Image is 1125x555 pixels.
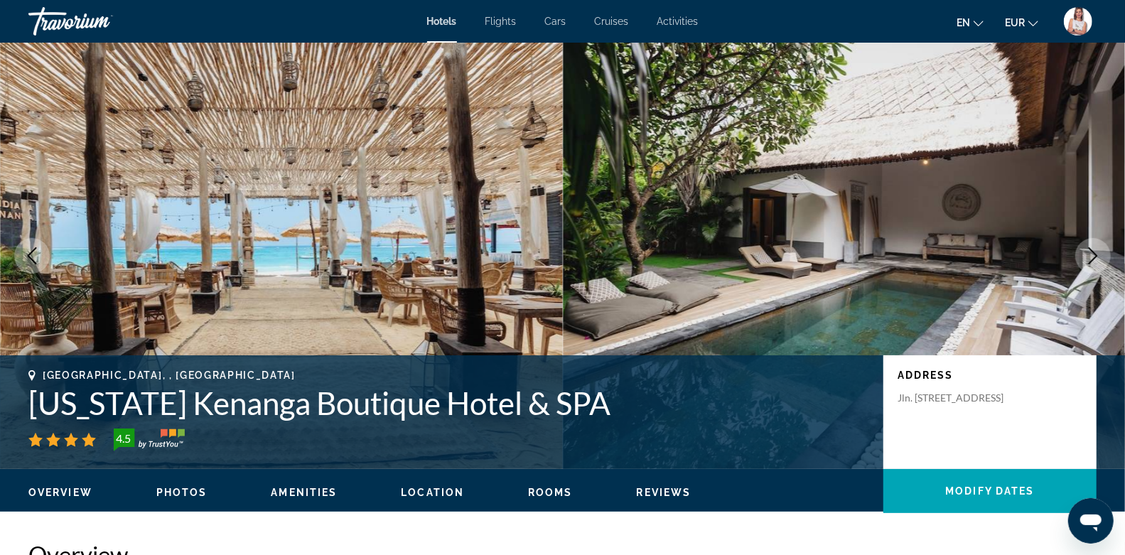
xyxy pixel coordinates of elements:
[156,486,208,499] button: Photos
[595,16,629,27] a: Cruises
[28,486,92,499] button: Overview
[545,16,566,27] a: Cars
[114,429,185,451] img: TrustYou guest rating badge
[401,487,464,498] span: Location
[528,487,573,498] span: Rooms
[883,469,1097,513] button: Modify Dates
[1068,498,1114,544] iframe: Button to launch messaging window
[14,238,50,274] button: Previous image
[637,487,691,498] span: Reviews
[1064,7,1092,36] img: User image
[898,392,1011,404] p: Jln. [STREET_ADDRESS]
[28,3,171,40] a: Travorium
[401,486,464,499] button: Location
[109,430,138,447] div: 4.5
[271,486,337,499] button: Amenities
[28,384,869,421] h1: [US_STATE] Kenanga Boutique Hotel & SPA
[957,17,970,28] span: en
[637,486,691,499] button: Reviews
[957,12,984,33] button: Change language
[271,487,337,498] span: Amenities
[898,370,1082,381] p: Address
[427,16,457,27] a: Hotels
[156,487,208,498] span: Photos
[43,370,296,381] span: [GEOGRAPHIC_DATA], , [GEOGRAPHIC_DATA]
[1060,6,1097,36] button: User Menu
[1005,12,1038,33] button: Change currency
[1075,238,1111,274] button: Next image
[485,16,517,27] a: Flights
[28,487,92,498] span: Overview
[945,485,1034,497] span: Modify Dates
[528,486,573,499] button: Rooms
[657,16,699,27] a: Activities
[1005,17,1025,28] span: EUR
